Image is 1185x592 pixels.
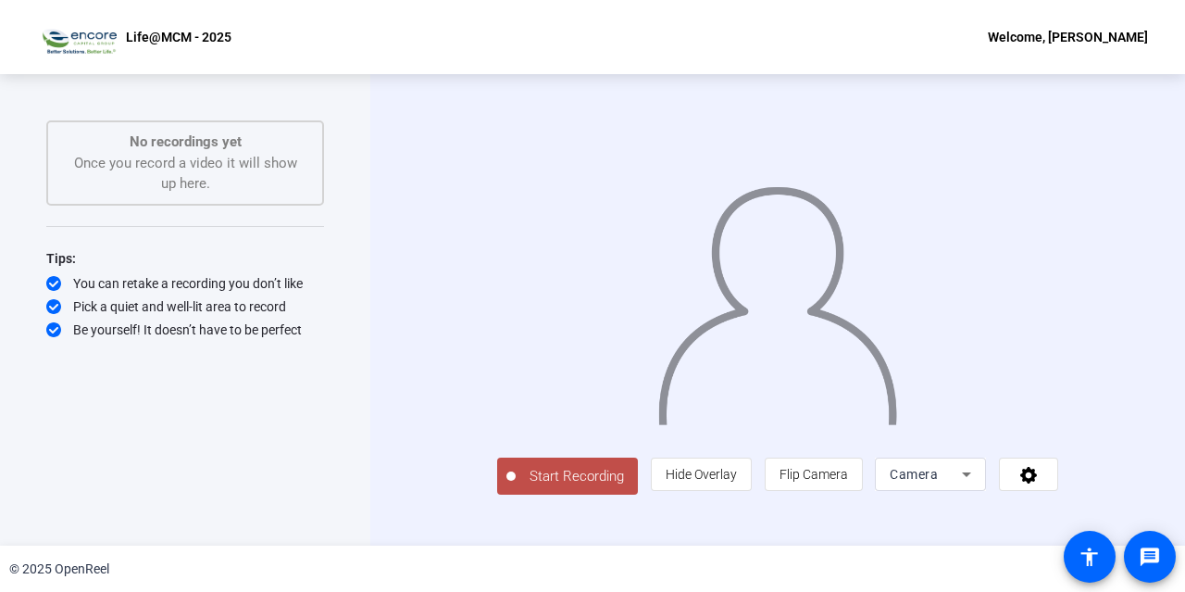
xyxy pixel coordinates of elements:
p: No recordings yet [67,132,304,153]
span: Flip Camera [780,467,848,482]
button: Hide Overlay [651,458,752,491]
img: overlay [656,172,899,425]
p: Life@MCM - 2025 [126,26,231,48]
span: Hide Overlay [666,467,737,482]
div: Pick a quiet and well-lit area to record [46,297,324,316]
div: Welcome, [PERSON_NAME] [988,26,1148,48]
div: Tips: [46,247,324,270]
button: Start Recording [497,458,638,495]
button: Flip Camera [765,458,863,491]
div: Be yourself! It doesn’t have to be perfect [46,321,324,339]
div: You can retake a recording you don’t like [46,274,324,293]
span: Camera [890,467,938,482]
span: Start Recording [516,466,638,487]
mat-icon: accessibility [1079,546,1101,568]
img: OpenReel logo [37,19,117,56]
mat-icon: message [1139,546,1161,568]
div: © 2025 OpenReel [9,560,109,579]
div: Once you record a video it will show up here. [67,132,304,195]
